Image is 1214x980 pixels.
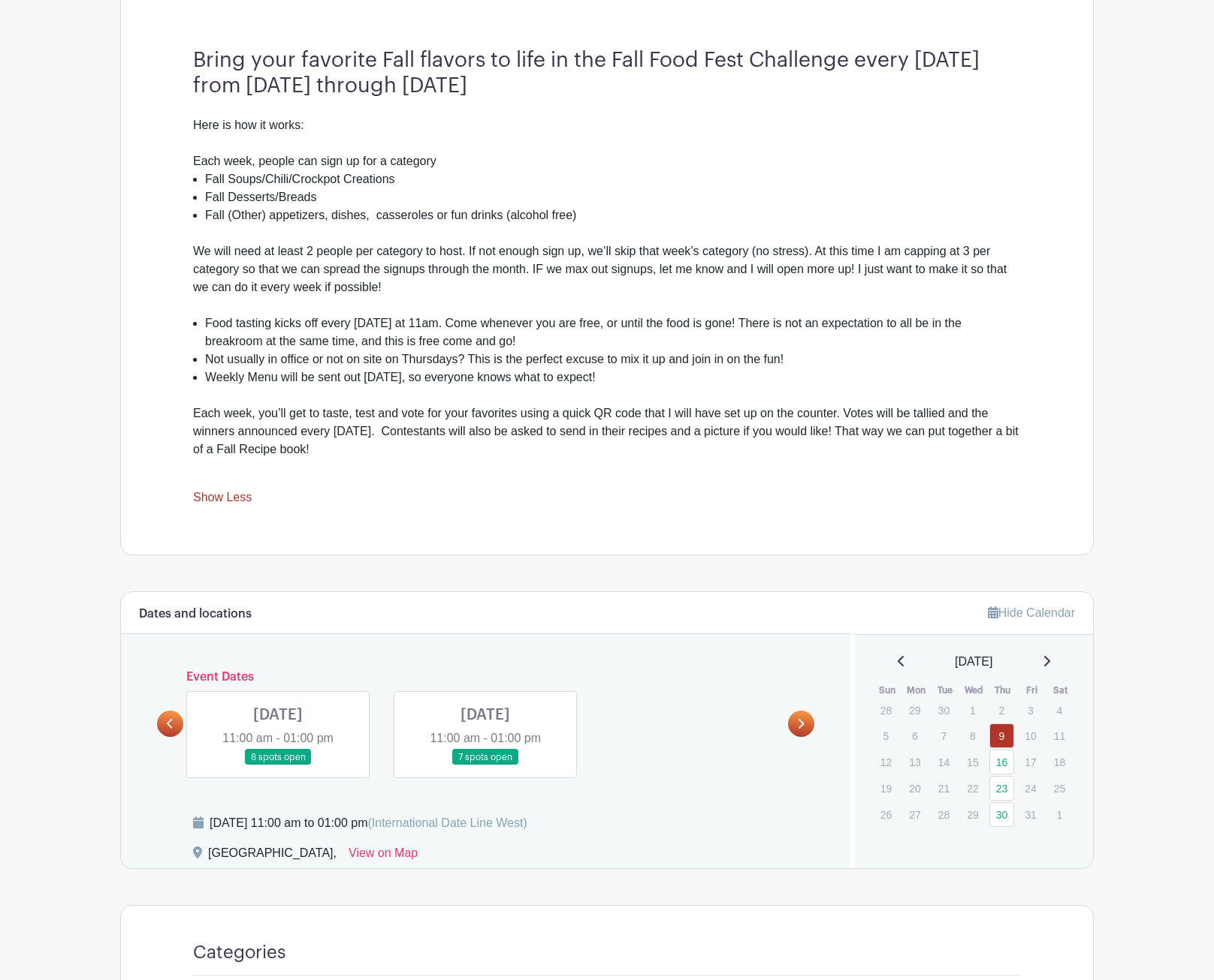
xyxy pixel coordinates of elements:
[193,116,1021,134] div: Here is how it works:
[183,670,788,684] h6: Event Dates
[960,724,985,747] p: 8
[1017,683,1046,698] th: Fri
[873,683,902,698] th: Sun
[205,206,1021,224] li: Fall (Other) appetizers, dishes, casseroles or fun drinks (alcohol free)
[1047,777,1072,800] p: 25
[1018,699,1043,722] p: 3
[902,724,927,747] p: 6
[1018,777,1043,800] p: 24
[193,404,1021,458] div: Each week, you’ll get to taste, test and vote for your favorites using a quick QR code that I wil...
[932,777,956,800] p: 21
[960,699,985,722] p: 1
[193,242,1021,296] div: We will need at least 2 people per category to host. If not enough sign up, we’ll skip that week’...
[874,777,898,800] p: 19
[932,724,956,747] p: 7
[205,368,1021,386] li: Weekly Menu will be sent out [DATE], so everyone knows what to expect!
[902,803,927,826] p: 27
[902,750,927,774] p: 13
[988,606,1075,619] a: Hide Calendar
[205,188,1021,206] li: Fall Desserts/Breads
[193,942,286,963] h4: Categories
[874,750,898,774] p: 12
[1018,724,1043,747] p: 10
[989,723,1014,748] a: 9
[1047,750,1072,774] p: 18
[902,699,927,722] p: 29
[1046,683,1076,698] th: Sat
[208,844,337,868] div: [GEOGRAPHIC_DATA],
[205,170,1021,188] li: Fall Soups/Chili/Crockpot Creations
[205,350,1021,368] li: Not usually in office or not on site on Thursdays? This is the perfect excuse to mix it up and jo...
[902,777,927,800] p: 20
[1047,724,1072,747] p: 11
[932,750,956,774] p: 14
[205,314,1021,350] li: Food tasting kicks off every [DATE] at 11am. Come whenever you are free, or until the food is gon...
[959,683,989,698] th: Wed
[960,803,985,826] p: 29
[1018,803,1043,826] p: 31
[367,816,527,829] span: (International Date Line West)
[955,653,992,671] span: [DATE]
[193,48,1021,98] h3: Bring your favorite Fall flavors to life in the Fall Food Fest Challenge every [DATE] from [DATE]...
[901,683,931,698] th: Mon
[349,844,418,868] a: View on Map
[960,777,985,800] p: 22
[874,803,898,826] p: 26
[1047,699,1072,722] p: 4
[989,750,1014,774] a: 16
[139,607,252,621] h6: Dates and locations
[989,776,1014,801] a: 23
[989,699,1014,722] p: 2
[989,683,1018,698] th: Thu
[193,152,1021,170] div: Each week, people can sign up for a category
[932,699,956,722] p: 30
[989,802,1014,827] a: 30
[932,803,956,826] p: 28
[1047,803,1072,826] p: 1
[874,724,898,747] p: 5
[193,491,252,510] a: Show Less
[931,683,960,698] th: Tue
[874,699,898,722] p: 28
[960,750,985,774] p: 15
[1018,750,1043,774] p: 17
[210,814,527,832] div: [DATE] 11:00 am to 01:00 pm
